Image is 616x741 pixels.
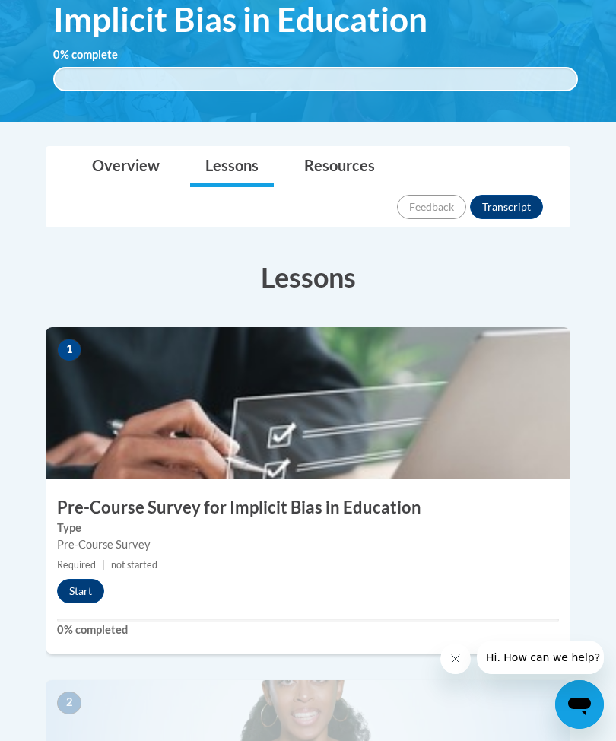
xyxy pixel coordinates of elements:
button: Feedback [397,195,466,219]
a: Overview [77,147,175,187]
a: Lessons [190,147,274,187]
label: % complete [53,46,141,63]
span: | [102,559,105,571]
img: Course Image [46,327,570,479]
iframe: Button to launch messaging window [555,680,604,729]
iframe: Message from company [477,641,604,674]
label: 0% completed [57,622,559,638]
button: Start [57,579,104,603]
label: Type [57,520,559,536]
span: not started [111,559,157,571]
span: Required [57,559,96,571]
h3: Pre-Course Survey for Implicit Bias in Education [46,496,570,520]
div: Pre-Course Survey [57,536,559,553]
iframe: Close message [440,644,471,674]
h3: Lessons [46,258,570,296]
a: Resources [289,147,390,187]
span: 2 [57,692,81,714]
button: Transcript [470,195,543,219]
span: 0 [53,48,60,61]
span: 1 [57,339,81,361]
